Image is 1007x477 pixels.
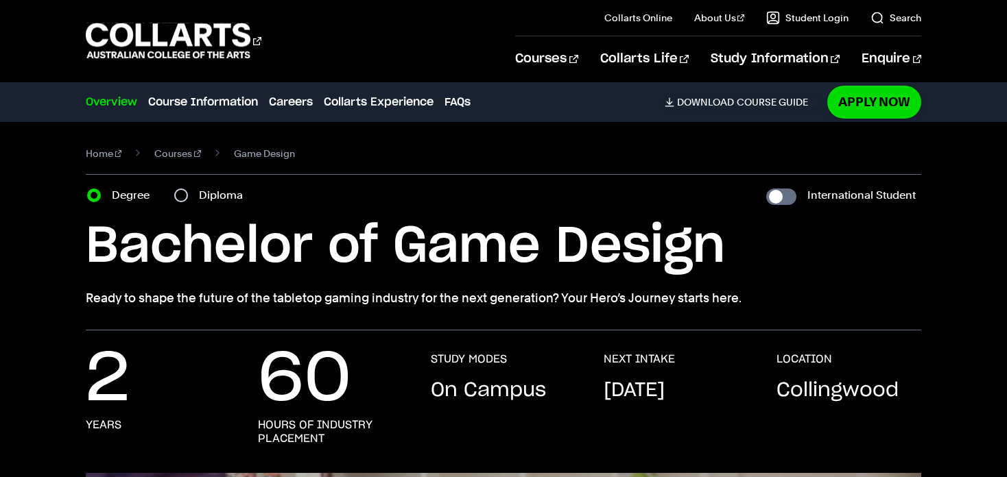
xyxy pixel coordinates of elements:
span: Game Design [234,144,295,163]
a: Home [86,144,122,163]
h3: STUDY MODES [431,352,507,366]
a: Apply Now [827,86,921,118]
a: Collarts Experience [324,94,434,110]
label: Diploma [199,186,251,205]
p: Collingwood [777,377,899,404]
a: Collarts Life [600,36,689,82]
p: 2 [86,352,130,407]
p: 60 [258,352,351,407]
a: Study Information [711,36,840,82]
a: Collarts Online [604,11,672,25]
p: [DATE] [604,377,665,404]
a: Enquire [862,36,921,82]
h3: years [86,418,121,432]
a: Careers [269,94,313,110]
a: FAQs [445,94,471,110]
a: Search [870,11,921,25]
a: Course Information [148,94,258,110]
h3: hours of industry placement [258,418,403,445]
a: Courses [515,36,578,82]
span: Download [677,96,734,108]
label: International Student [807,186,916,205]
p: Ready to shape the future of the tabletop gaming industry for the next generation? Your Hero’s Jo... [86,289,921,308]
a: Overview [86,94,137,110]
h3: LOCATION [777,352,832,366]
a: DownloadCourse Guide [665,96,819,108]
div: Go to homepage [86,21,261,60]
a: Student Login [766,11,849,25]
label: Degree [112,186,158,205]
h1: Bachelor of Game Design [86,216,921,278]
h3: NEXT INTAKE [604,352,675,366]
a: Courses [154,144,201,163]
a: About Us [694,11,745,25]
p: On Campus [431,377,546,404]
